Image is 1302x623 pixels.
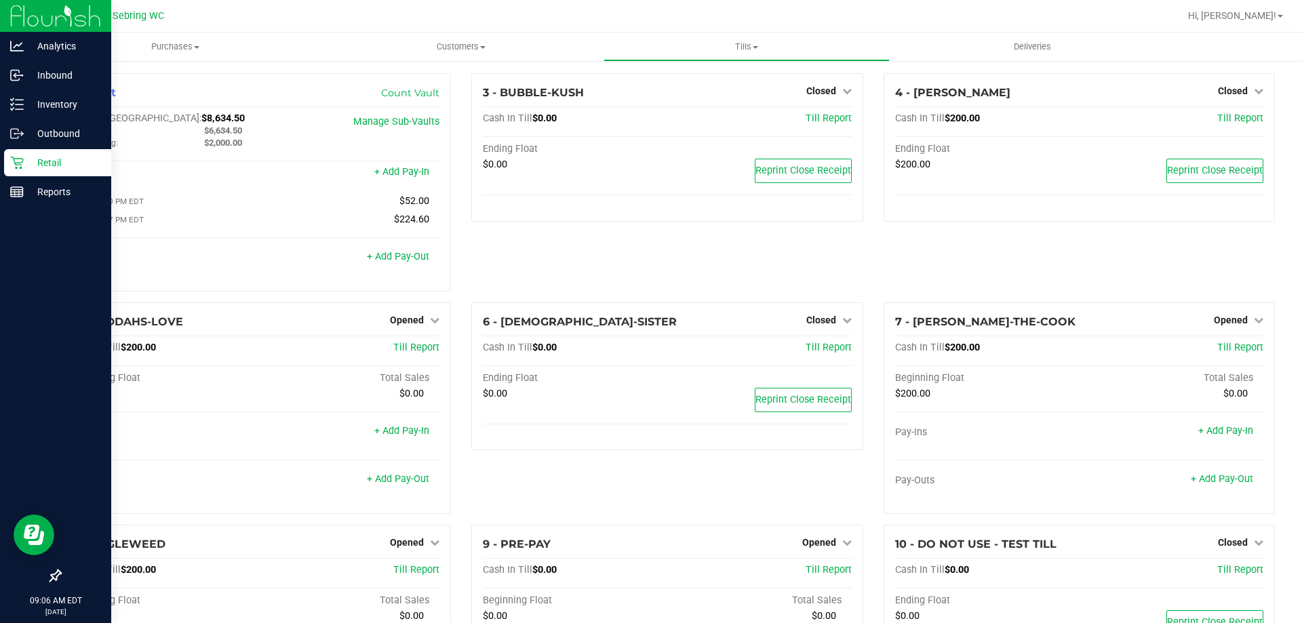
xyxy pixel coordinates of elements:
[71,538,165,550] span: 8 - BUGLEWEED
[1218,537,1248,548] span: Closed
[755,165,851,176] span: Reprint Close Receipt
[14,515,54,555] iframe: Resource center
[71,113,201,124] span: Cash In [GEOGRAPHIC_DATA]:
[10,127,24,140] inline-svg: Outbound
[532,564,557,576] span: $0.00
[10,39,24,53] inline-svg: Analytics
[895,475,1080,487] div: Pay-Outs
[945,113,980,124] span: $200.00
[1218,85,1248,96] span: Closed
[24,155,105,171] p: Retail
[390,537,424,548] span: Opened
[24,125,105,142] p: Outbound
[71,252,256,264] div: Pay-Outs
[374,166,429,178] a: + Add Pay-In
[895,342,945,353] span: Cash In Till
[483,538,551,550] span: 9 - PRE-PAY
[393,564,439,576] span: Till Report
[1191,473,1253,485] a: + Add Pay-Out
[667,595,852,607] div: Total Sales
[24,67,105,83] p: Inbound
[71,167,256,180] div: Pay-Ins
[532,342,557,353] span: $0.00
[1217,113,1263,124] a: Till Report
[24,96,105,113] p: Inventory
[381,87,439,99] a: Count Vault
[895,86,1010,99] span: 4 - [PERSON_NAME]
[1217,564,1263,576] a: Till Report
[532,113,557,124] span: $0.00
[483,564,532,576] span: Cash In Till
[483,342,532,353] span: Cash In Till
[895,388,930,399] span: $200.00
[806,342,852,353] a: Till Report
[1217,342,1263,353] span: Till Report
[895,426,1080,439] div: Pay-Ins
[945,342,980,353] span: $200.00
[995,41,1069,53] span: Deliveries
[204,125,242,136] span: $6,634.50
[71,315,183,328] span: 5 - BUDDAHS-LOVE
[806,315,836,325] span: Closed
[1167,165,1263,176] span: Reprint Close Receipt
[483,143,667,155] div: Ending Float
[399,195,429,207] span: $52.00
[812,610,836,622] span: $0.00
[604,33,889,61] a: Tills
[121,342,156,353] span: $200.00
[895,143,1080,155] div: Ending Float
[256,595,440,607] div: Total Sales
[10,98,24,111] inline-svg: Inventory
[367,251,429,262] a: + Add Pay-Out
[33,41,318,53] span: Purchases
[895,372,1080,384] div: Beginning Float
[483,159,507,170] span: $0.00
[483,610,507,622] span: $0.00
[71,595,256,607] div: Beginning Float
[755,394,851,405] span: Reprint Close Receipt
[1223,388,1248,399] span: $0.00
[318,33,604,61] a: Customers
[374,425,429,437] a: + Add Pay-In
[483,315,677,328] span: 6 - [DEMOGRAPHIC_DATA]-SISTER
[1188,10,1276,21] span: Hi, [PERSON_NAME]!
[71,475,256,487] div: Pay-Outs
[945,564,969,576] span: $0.00
[890,33,1175,61] a: Deliveries
[319,41,603,53] span: Customers
[399,610,424,622] span: $0.00
[24,38,105,54] p: Analytics
[483,372,667,384] div: Ending Float
[483,86,584,99] span: 3 - BUBBLE-KUSH
[1198,425,1253,437] a: + Add Pay-In
[755,388,852,412] button: Reprint Close Receipt
[390,315,424,325] span: Opened
[10,68,24,82] inline-svg: Inbound
[895,159,930,170] span: $200.00
[256,372,440,384] div: Total Sales
[71,426,256,439] div: Pay-Ins
[802,537,836,548] span: Opened
[204,138,242,148] span: $2,000.00
[1079,372,1263,384] div: Total Sales
[895,538,1057,550] span: 10 - DO NOT USE - TEST TILL
[24,184,105,200] p: Reports
[895,113,945,124] span: Cash In Till
[393,342,439,353] span: Till Report
[806,113,852,124] a: Till Report
[806,564,852,576] a: Till Report
[483,595,667,607] div: Beginning Float
[895,595,1080,607] div: Ending Float
[399,388,424,399] span: $0.00
[755,159,852,183] button: Reprint Close Receipt
[10,156,24,169] inline-svg: Retail
[33,33,318,61] a: Purchases
[113,10,164,22] span: Sebring WC
[806,85,836,96] span: Closed
[483,388,507,399] span: $0.00
[353,116,439,127] a: Manage Sub-Vaults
